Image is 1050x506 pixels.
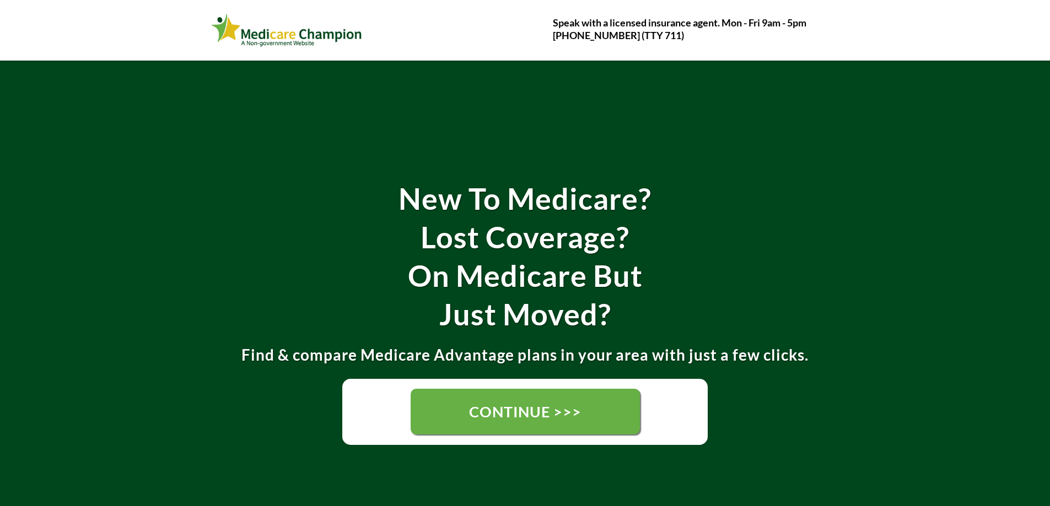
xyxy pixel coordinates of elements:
strong: [PHONE_NUMBER] (TTY 711) [553,29,684,41]
span: CONTINUE >>> [469,402,581,421]
strong: Find & compare Medicare Advantage plans in your area with just a few clicks. [241,345,809,364]
strong: Speak with a licensed insurance agent. Mon - Fri 9am - 5pm [553,17,806,29]
strong: On Medicare But [408,258,643,293]
strong: New To Medicare? [399,181,651,216]
strong: Lost Coverage? [421,219,629,255]
a: CONTINUE >>> [411,389,640,434]
strong: Just Moved? [439,296,611,332]
img: Webinar [211,12,363,49]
